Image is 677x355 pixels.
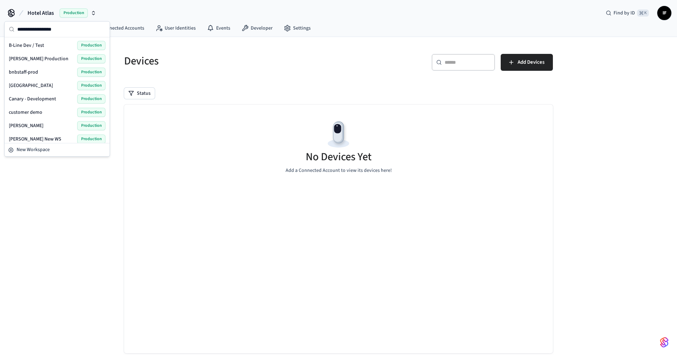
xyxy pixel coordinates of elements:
span: Hotel Atlas [28,9,54,17]
span: Production [77,135,105,144]
div: Suggestions [5,37,110,143]
span: Production [77,81,105,90]
span: Production [77,68,105,77]
span: Production [77,94,105,104]
span: IF [658,7,671,19]
h5: No Devices Yet [306,150,372,164]
span: Production [77,54,105,63]
a: Settings [278,22,316,35]
span: Production [77,121,105,130]
p: Add a Connected Account to view its devices here! [286,167,392,174]
button: New Workspace [5,144,109,156]
span: [PERSON_NAME] New WS [9,136,61,143]
span: bnbstaff-prod [9,69,38,76]
span: Find by ID [614,10,635,17]
img: SeamLogoGradient.69752ec5.svg [660,337,669,348]
span: B-Line Dev / Test [9,42,44,49]
span: Production [77,108,105,117]
span: Canary - Development [9,95,56,102]
a: User Identities [150,22,201,35]
button: Status [124,88,155,99]
img: Devices Empty State [323,119,354,150]
span: New Workspace [17,146,50,154]
span: [PERSON_NAME] Production [9,55,68,62]
span: Production [60,8,88,18]
a: Developer [236,22,278,35]
div: Find by ID⌘ K [600,7,654,19]
button: Add Devices [501,54,553,71]
span: Add Devices [518,58,544,67]
span: ⌘ K [637,10,649,17]
span: [GEOGRAPHIC_DATA] [9,82,53,89]
span: [PERSON_NAME] [9,122,43,129]
span: customer demo [9,109,42,116]
h5: Devices [124,54,334,68]
span: Production [77,41,105,50]
a: Events [201,22,236,35]
button: IF [657,6,671,20]
a: Connected Accounts [86,22,150,35]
